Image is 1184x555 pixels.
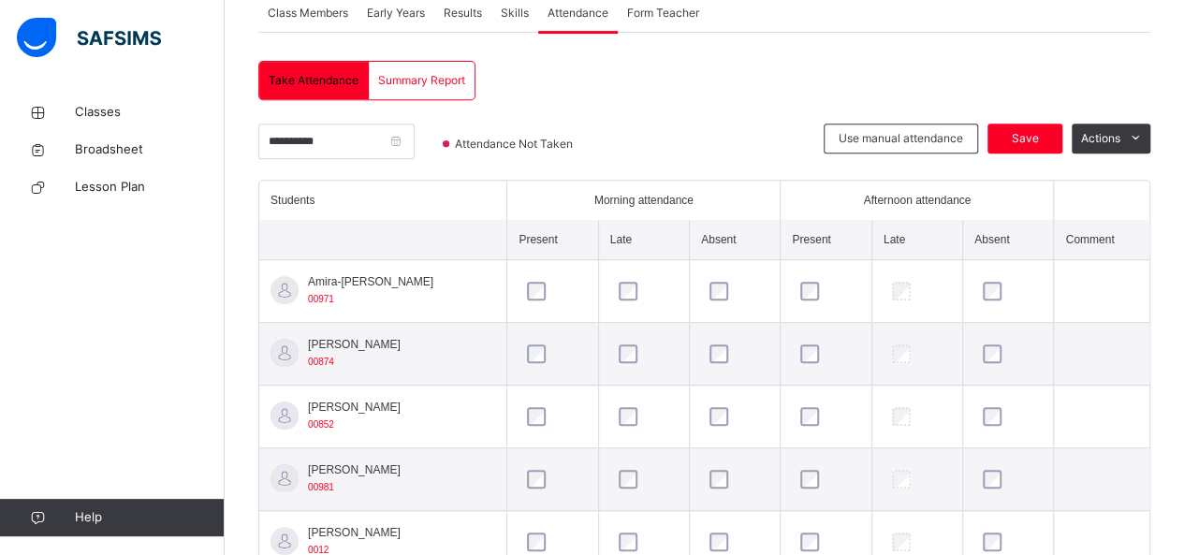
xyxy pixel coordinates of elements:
[444,5,482,22] span: Results
[453,136,578,153] span: Attendance Not Taken
[627,5,699,22] span: Form Teacher
[507,220,598,260] th: Present
[594,192,694,209] span: Morning attendance
[269,72,358,89] span: Take Attendance
[75,103,225,122] span: Classes
[367,5,425,22] span: Early Years
[690,220,781,260] th: Absent
[308,419,334,430] span: 00852
[308,545,329,555] span: 0012
[308,482,334,492] span: 00981
[259,181,507,220] th: Students
[864,192,972,209] span: Afternoon attendance
[1001,130,1048,147] span: Save
[75,178,225,197] span: Lesson Plan
[781,220,871,260] th: Present
[839,130,963,147] span: Use manual attendance
[308,399,401,416] span: [PERSON_NAME]
[871,220,962,260] th: Late
[268,5,348,22] span: Class Members
[75,140,225,159] span: Broadsheet
[598,220,689,260] th: Late
[17,18,161,57] img: safsims
[308,357,334,367] span: 00874
[1054,220,1149,260] th: Comment
[308,336,401,353] span: [PERSON_NAME]
[308,273,433,290] span: Amira-[PERSON_NAME]
[308,461,401,478] span: [PERSON_NAME]
[308,524,401,541] span: [PERSON_NAME]
[1081,130,1120,147] span: Actions
[308,294,334,304] span: 00971
[378,72,465,89] span: Summary Report
[963,220,1054,260] th: Absent
[548,5,608,22] span: Attendance
[75,508,224,527] span: Help
[501,5,529,22] span: Skills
